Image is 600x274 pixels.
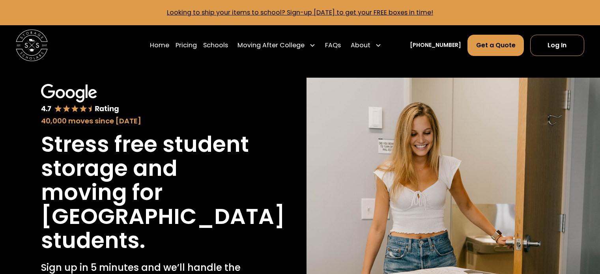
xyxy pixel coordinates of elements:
[203,34,228,56] a: Schools
[351,41,370,50] div: About
[167,8,433,17] a: Looking to ship your items to school? Sign-up [DATE] to get your FREE boxes in time!
[348,34,385,56] div: About
[467,35,523,56] a: Get a Quote
[325,34,341,56] a: FAQs
[16,30,48,62] img: Storage Scholars main logo
[41,84,119,114] img: Google 4.7 star rating
[237,41,305,50] div: Moving After College
[410,41,461,49] a: [PHONE_NUMBER]
[41,116,252,126] div: 40,000 moves since [DATE]
[176,34,197,56] a: Pricing
[41,205,285,229] h1: [GEOGRAPHIC_DATA]
[150,34,169,56] a: Home
[530,35,584,56] a: Log In
[41,229,145,253] h1: students.
[16,30,48,62] a: home
[234,34,319,56] div: Moving After College
[41,132,252,205] h1: Stress free student storage and moving for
